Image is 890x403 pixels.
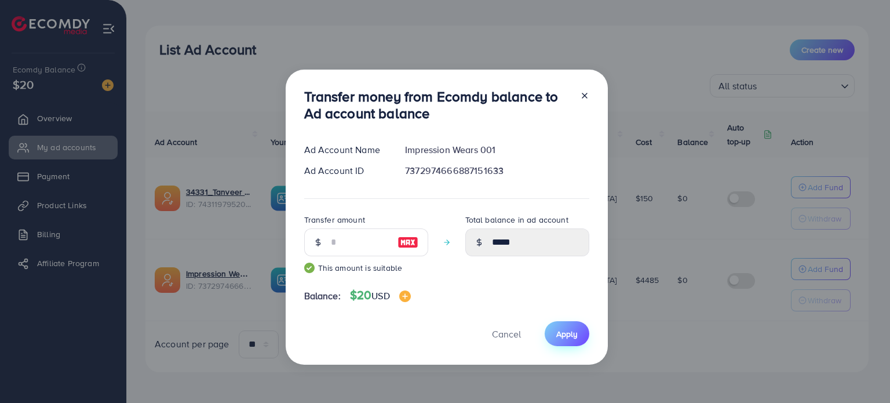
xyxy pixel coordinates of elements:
h3: Transfer money from Ecomdy balance to Ad account balance [304,88,571,122]
label: Total balance in ad account [465,214,568,226]
div: 7372974666887151633 [396,164,598,177]
label: Transfer amount [304,214,365,226]
img: image [399,291,411,302]
button: Apply [545,321,589,346]
iframe: Chat [841,351,881,394]
span: USD [371,289,389,302]
div: Impression Wears 001 [396,143,598,157]
span: Cancel [492,328,521,340]
span: Balance: [304,289,341,303]
img: image [397,235,418,249]
small: This amount is suitable [304,262,428,274]
div: Ad Account ID [295,164,396,177]
div: Ad Account Name [295,143,396,157]
h4: $20 [350,288,411,303]
button: Cancel [477,321,535,346]
span: Apply [556,328,578,340]
img: guide [304,263,315,273]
